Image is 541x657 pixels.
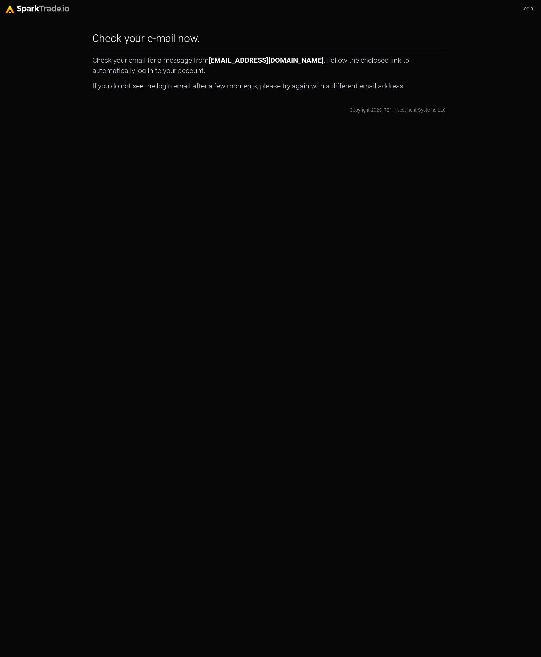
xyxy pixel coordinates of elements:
text: [EMAIL_ADDRESS][DOMAIN_NAME] [209,56,324,64]
img: sparktrade.png [5,5,69,13]
p: Check your email for a message from . Follow the enclosed link to automatically log in to your ac... [92,56,449,75]
p: If you do not see the login email after a few moments, please try again with a different email ad... [92,81,449,91]
a: Login [519,3,536,15]
h2: Check your e-mail now. [92,32,200,45]
div: Copyright 2025, 721 Investment Systems LLC [350,107,446,114]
